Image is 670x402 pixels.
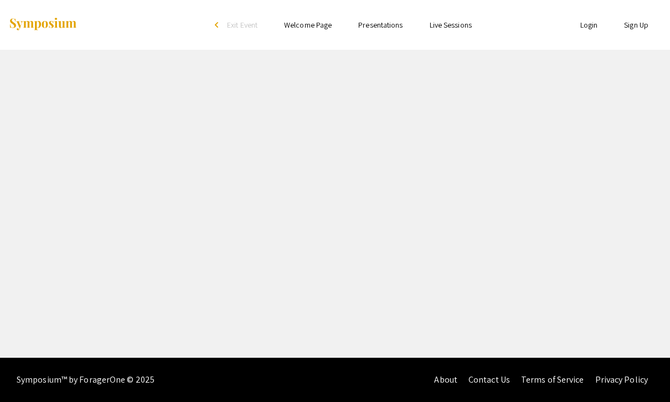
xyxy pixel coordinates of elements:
a: Terms of Service [521,374,584,385]
a: Welcome Page [284,20,332,30]
a: Privacy Policy [595,374,648,385]
a: Live Sessions [430,20,472,30]
a: Sign Up [624,20,648,30]
a: Presentations [358,20,403,30]
div: arrow_back_ios [215,22,221,28]
a: Login [580,20,598,30]
img: Symposium by ForagerOne [8,17,78,32]
span: Exit Event [227,20,257,30]
div: Symposium™ by ForagerOne © 2025 [17,358,154,402]
a: About [434,374,457,385]
a: Contact Us [468,374,510,385]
